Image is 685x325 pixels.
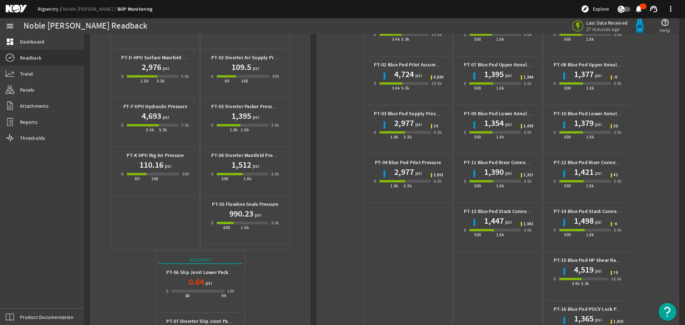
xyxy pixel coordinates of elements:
div: 1.8k [244,175,252,182]
div: 3.3k [157,77,165,85]
span: Dashboard [20,38,44,45]
div: 1.8k [586,182,594,189]
h1: 1,447 [484,215,504,227]
span: psi [504,218,512,225]
div: 10.0k [431,80,442,87]
div: 500 [222,175,228,182]
span: psi [504,169,512,177]
div: 0 [211,73,213,80]
h1: 1,421 [574,166,594,178]
div: 0 [121,171,123,178]
div: 1.8k [496,85,504,92]
b: PT-11 Blue Pod Riser Connector Regulator Pilot Pressure [464,159,590,166]
div: 0 [464,80,466,87]
div: 0 [166,288,168,295]
div: 5.3k [159,126,167,133]
span: Last Data Received [586,20,628,26]
span: psi [594,72,602,79]
div: 60 [225,77,229,85]
div: 1.8k [496,182,504,189]
span: Trend [20,70,33,77]
div: 0 [464,178,466,185]
div: 3.0k [614,178,622,185]
div: 3.0k [524,227,532,234]
div: 3.4k [572,280,580,287]
div: 0 [554,129,556,136]
div: 5.3k [581,280,589,287]
div: 1.0k [230,126,238,133]
div: 5.3k [401,36,410,43]
div: 1.8k [496,231,504,238]
button: Open Resource Center [659,303,676,321]
h1: 4,724 [394,68,414,80]
h1: 990.23 [229,208,253,219]
div: 10.0k [611,275,621,283]
div: 1.6k [241,224,249,231]
b: PT-03 Diverter Packer Pressure [211,103,279,110]
span: psi [251,65,259,72]
div: 160 [151,175,158,182]
b: PT-04 Blue Pod Pilot Pressure [375,159,441,166]
h1: 4,693 [142,110,161,122]
a: Rigsentry [38,6,63,12]
span: -6 [613,222,617,226]
span: 1,561 [523,222,533,226]
span: Attachments [20,102,49,110]
span: psi [414,121,422,128]
div: Slipjoint [158,256,242,264]
div: 6.0k [434,178,442,185]
button: Explore [578,3,612,15]
h1: 1,354 [484,117,504,129]
b: PT-08 Blue Pod Upper Annular Pressure [554,61,641,68]
span: psi [251,162,259,169]
span: 27 minutes ago [586,26,628,32]
div: 3.0k [271,219,279,227]
b: PT-07 Blue Pod Upper Annular Pilot Pressure [464,61,564,68]
div: 500 [474,85,481,92]
span: psi [161,65,169,72]
div: 0 [211,219,213,227]
span: psi [594,121,602,128]
div: 0 [554,227,556,234]
div: 6.0k [434,129,442,136]
div: 7.5k [181,122,189,129]
h1: 110.16 [139,159,163,171]
div: 160 [241,77,248,85]
h1: 109.5 [232,61,251,73]
div: 3.3k [404,182,412,189]
span: psi [594,218,602,225]
span: psi [504,121,512,128]
span: Panels [20,86,35,93]
h1: 1,395 [232,110,251,122]
span: Reports [20,118,37,126]
b: PT-12 Blue Pod Riser Connector Regulator Pressure [554,159,668,166]
span: 4,839 [433,75,443,80]
h1: 2,977 [394,166,414,178]
div: 3.0k [614,31,622,38]
span: 78 [613,271,618,275]
span: -8 [613,75,617,80]
b: PT-09 Blue Pod Lower Annular Pilot Pressure [464,110,564,117]
div: 0 [464,31,466,38]
div: 1.8k [586,85,594,92]
h1: 0.64 [189,276,204,288]
h1: 1,512 [232,159,251,171]
span: psi [594,267,602,274]
span: psi [414,72,422,79]
h1: 1,395 [484,68,504,80]
div: 500 [564,85,571,92]
div: 500 [564,36,571,43]
img: Bluepod.svg [633,19,647,33]
h1: 1,390 [484,166,504,178]
div: 3.0k [614,129,622,136]
mat-icon: help_outline [661,18,669,27]
span: psi [594,316,602,323]
div: 0 [211,171,213,178]
span: 1,439 [523,124,533,128]
button: more_vert [662,0,679,17]
span: Explore [593,5,609,12]
div: 0 [121,73,123,80]
div: 1.8k [141,77,149,85]
b: PT-K HPU Rig Air Pressure [127,152,184,159]
div: 3.4k [392,36,400,43]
